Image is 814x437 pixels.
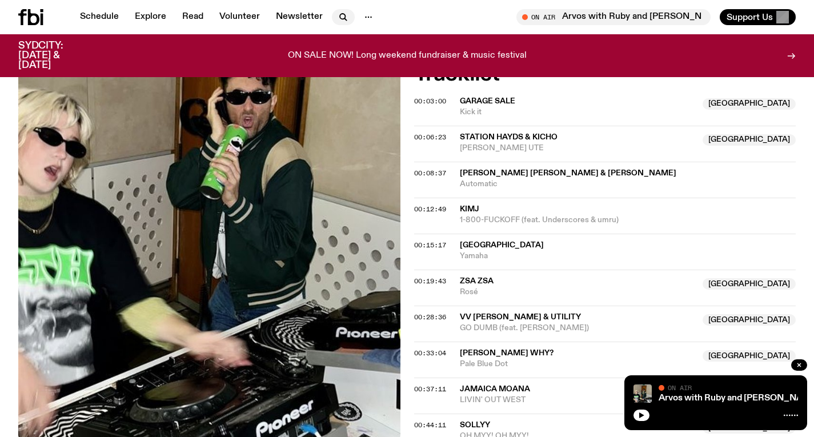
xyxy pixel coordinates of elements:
span: 00:15:17 [414,240,446,250]
span: 00:03:00 [414,97,446,106]
button: On AirArvos with Ruby and [PERSON_NAME] [516,9,711,25]
button: Support Us [720,9,796,25]
span: Garage Sale [460,97,515,105]
span: 1-800-FUCKOFF (feat. Underscores & umru) [460,215,796,226]
span: [GEOGRAPHIC_DATA] [703,134,796,146]
span: ZSA ZSA [460,277,494,285]
span: On Air [668,384,692,391]
a: Schedule [73,9,126,25]
span: 00:08:37 [414,169,446,178]
span: LIVIN' OUT WEST [460,395,696,406]
a: Read [175,9,210,25]
span: Yamaha [460,251,796,262]
span: Kick it [460,107,696,118]
span: Jamaica Moana [460,385,530,393]
span: Vv [PERSON_NAME] & UTILITY [460,313,581,321]
span: 00:06:23 [414,133,446,142]
span: Station Hayds & KICHO [460,133,558,141]
span: 00:12:49 [414,205,446,214]
span: Rosé [460,287,696,298]
span: GO DUMB (feat. [PERSON_NAME]) [460,323,696,334]
span: SOLLYY [460,421,490,429]
span: [PERSON_NAME] Why? [460,349,554,357]
span: 00:19:43 [414,276,446,286]
span: 00:33:04 [414,348,446,358]
span: Automatic [460,179,796,190]
span: 00:28:36 [414,312,446,322]
h3: SYDCITY: [DATE] & [DATE] [18,41,91,70]
span: [PERSON_NAME] UTE [460,143,696,154]
a: Volunteer [212,9,267,25]
a: Newsletter [269,9,330,25]
a: Explore [128,9,173,25]
span: [PERSON_NAME] [PERSON_NAME] & [PERSON_NAME] [460,169,676,177]
span: kimj [460,205,479,213]
span: 00:44:11 [414,420,446,430]
span: [GEOGRAPHIC_DATA] [703,314,796,326]
span: 00:37:11 [414,384,446,394]
h2: Tracklist [414,64,796,85]
span: [GEOGRAPHIC_DATA] [703,278,796,290]
span: [GEOGRAPHIC_DATA] [703,98,796,110]
p: ON SALE NOW! Long weekend fundraiser & music festival [288,51,527,61]
span: Support Us [727,12,773,22]
span: [GEOGRAPHIC_DATA] [703,350,796,362]
span: Pale Blue Dot [460,359,696,370]
span: [GEOGRAPHIC_DATA] [460,241,544,249]
img: Ruby wears a Collarbones t shirt and pretends to play the DJ decks, Al sings into a pringles can.... [633,384,652,403]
